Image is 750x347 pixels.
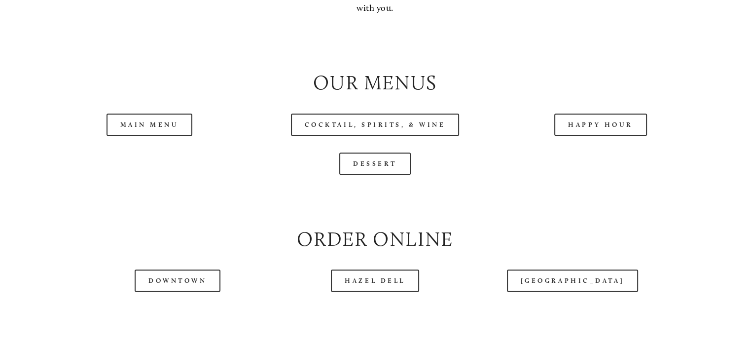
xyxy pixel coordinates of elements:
a: Hazel Dell [331,270,419,292]
a: Main Menu [107,114,193,136]
h2: Our Menus [45,69,705,97]
a: Cocktail, Spirits, & Wine [291,114,460,136]
a: Happy Hour [554,114,647,136]
h2: Order Online [45,225,705,253]
a: Downtown [135,270,220,292]
a: [GEOGRAPHIC_DATA] [507,270,638,292]
a: Dessert [339,153,411,175]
